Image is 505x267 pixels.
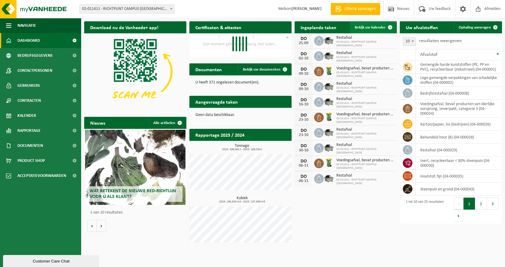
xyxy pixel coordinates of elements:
[298,128,310,133] div: DO
[336,51,394,56] span: Restafval
[324,50,334,61] img: WB-5000-GAL-GY-01
[84,117,111,129] h2: Nieuws
[17,48,53,63] span: Bedrijfsgegevens
[324,35,334,45] img: WB-5000-GAL-GY-01
[298,113,310,118] div: DO
[350,21,396,33] a: Bekijk uw kalender
[295,21,342,33] h2: Ingeplande taken
[243,68,280,71] span: Bekijk uw documenten
[17,123,41,138] span: Rapportage
[336,71,394,78] span: 02-011411 - RICHTPUNT CAMPUS [GEOGRAPHIC_DATA]
[298,148,310,153] div: 30-10
[192,148,292,151] span: 2024: 296,901 t - 2025: 189,534 t
[336,112,394,117] span: Voedingsafval, bevat producten van dierlijke oorsprong, onverpakt, categorie 3
[292,7,322,11] strong: [PERSON_NAME]
[17,78,40,93] span: Gebruikers
[416,74,502,87] td: lege gemengde verpakkingen van schadelijke stoffen (04-000002)
[336,97,394,102] span: Restafval
[247,141,291,153] a: Bekijk rapportage
[298,82,310,87] div: DO
[80,5,174,13] span: 02-011411 - RICHTPUNT CAMPUS EEKLO - EEKLO
[17,63,52,78] span: Contactpersonen
[90,211,183,215] p: 1 van 10 resultaten
[336,56,394,63] span: 02-011411 - RICHTPUNT CAMPUS [GEOGRAPHIC_DATA]
[416,118,502,131] td: karton/papier, los (bedrijven) (04-000026)
[298,72,310,76] div: 09-10
[355,26,386,29] span: Bekijk uw kalender
[336,143,394,147] span: Restafval
[416,100,502,118] td: voedingsafval, bevat producten van dierlijke oorsprong, onverpakt, categorie 3 (04-000024)
[416,144,502,156] td: restafval (04-000029)
[17,108,36,123] span: Kalender
[454,21,501,33] a: Ophaling aanvragen
[336,66,394,71] span: Voedingsafval, bevat producten van dierlijke oorsprong, onverpakt, categorie 3
[475,198,487,210] button: 2
[298,56,310,61] div: 02-10
[195,80,286,85] p: U heeft 371 ongelezen document(en).
[238,63,291,75] a: Bekijk uw documenten
[189,21,247,33] h2: Certificaten & attesten
[336,40,394,47] span: 02-011411 - RICHTPUNT CAMPUS [GEOGRAPHIC_DATA]
[400,21,444,33] h2: Uw afvalstoffen
[336,178,394,185] span: 02-011411 - RICHTPUNT CAMPUS [GEOGRAPHIC_DATA]
[298,179,310,183] div: 06-11
[17,138,43,153] span: Documenten
[403,197,444,222] div: 1 tot 10 van 25 resultaten
[298,41,310,45] div: 25-09
[298,52,310,56] div: DO
[17,153,45,168] span: Product Shop
[324,142,334,153] img: WB-5000-GAL-GY-01
[336,86,394,93] span: 02-011411 - RICHTPUNT CAMPUS [GEOGRAPHIC_DATA]
[298,102,310,107] div: 16-10
[298,36,310,41] div: DO
[454,198,464,210] button: Previous
[17,93,41,108] span: Contracten
[459,26,491,29] span: Ophaling aanvragen
[343,6,377,12] span: Offerte aanvragen
[403,37,416,46] span: 10
[189,96,244,108] h2: Aangevraagde taken
[416,170,502,183] td: houtstof, fijn (04-000035)
[336,147,394,155] span: 02-011411 - RICHTPUNT CAMPUS [GEOGRAPHIC_DATA]
[298,159,310,164] div: DO
[324,81,334,91] img: WB-5000-GAL-GY-01
[17,33,40,48] span: Dashboard
[85,130,185,205] a: Wat betekent de nieuwe RED-richtlijn voor u als klant?
[192,200,292,203] span: 2024: 196,920 m3 - 2025: 137,900 m3
[195,113,286,117] p: Geen data beschikbaar.
[90,189,176,199] span: Wat betekent de nieuwe RED-richtlijn voor u als klant?
[324,96,334,107] img: WB-5000-GAL-GY-01
[189,129,250,141] h2: Rapportage 2025 / 2024
[416,87,502,100] td: bedrijfsrestafval (04-000008)
[336,163,394,170] span: 02-011411 - RICHTPUNT CAMPUS [GEOGRAPHIC_DATA]
[298,174,310,179] div: DO
[17,18,36,33] span: Navigatie
[420,52,437,57] span: Afvalstof
[298,144,310,148] div: DO
[336,127,394,132] span: Restafval
[79,5,175,14] span: 02-011411 - RICHTPUNT CAMPUS EEKLO - EEKLO
[336,35,394,40] span: Restafval
[416,60,502,74] td: gemengde harde kunststoffen (PE, PP en PVC), recycleerbaar (industrieel) (04-000001)
[298,164,310,168] div: 06-11
[192,196,292,203] h3: Kubiek
[336,173,394,178] span: Restafval
[298,67,310,72] div: DO
[324,158,334,168] img: WB-0140-HPE-GN-50
[298,87,310,91] div: 09-10
[324,127,334,137] img: WB-5000-GAL-GY-01
[464,198,475,210] button: 1
[336,132,394,139] span: 02-011411 - RICHTPUNT CAMPUS [GEOGRAPHIC_DATA]
[324,66,334,76] img: WB-0140-HPE-GN-50
[487,198,499,210] button: 3
[336,117,394,124] span: 02-011411 - RICHTPUNT CAMPUS [GEOGRAPHIC_DATA]
[416,156,502,170] td: inert, recycleerbaar < 80% steenpuin (04-000030)
[324,112,334,122] img: WB-0140-HPE-GN-50
[416,131,502,144] td: behandeld hout (B) (04-000028)
[298,98,310,102] div: DO
[324,173,334,183] img: WB-5000-GAL-GY-01
[189,63,228,75] h2: Documenten
[84,21,164,33] h2: Download nu de Vanheede+ app!
[336,102,394,109] span: 02-011411 - RICHTPUNT CAMPUS [GEOGRAPHIC_DATA]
